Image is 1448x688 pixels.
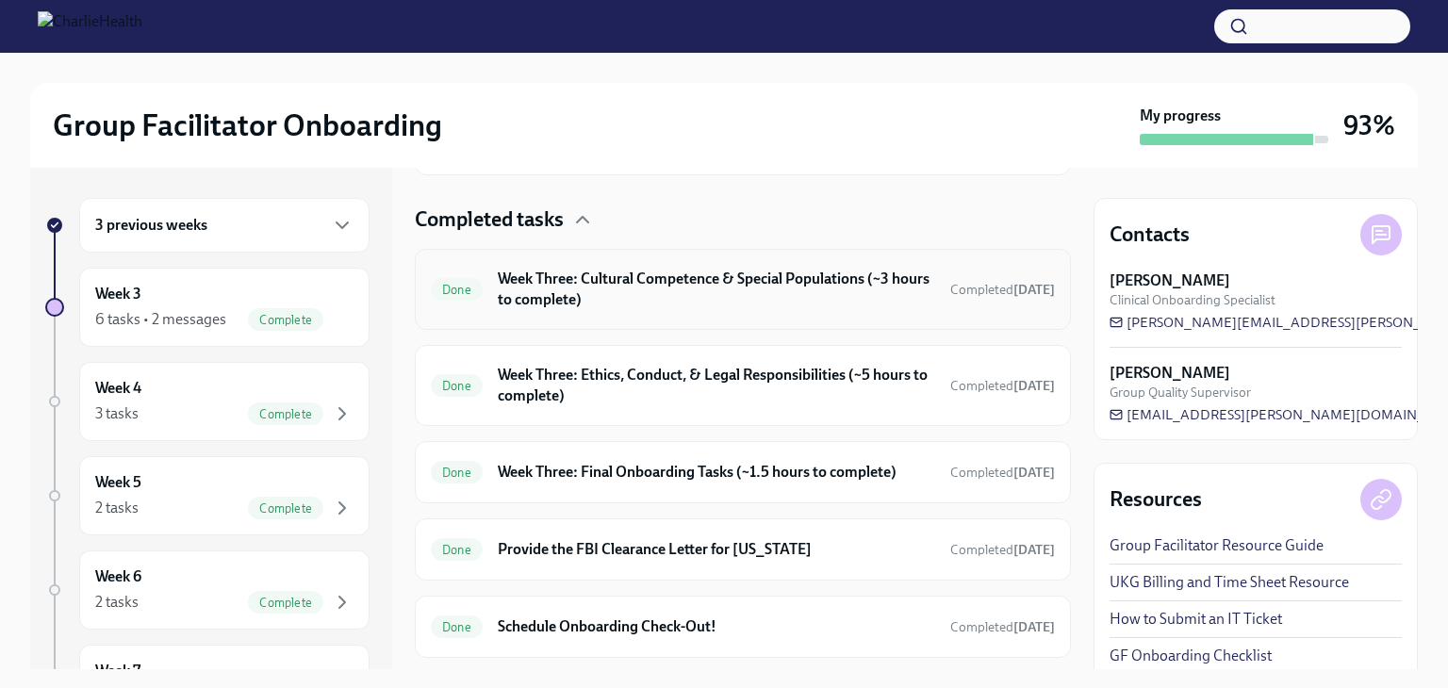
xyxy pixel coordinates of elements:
span: August 9th, 2025 10:04 [950,541,1055,559]
h2: Group Facilitator Onboarding [53,106,442,144]
a: Group Facilitator Resource Guide [1110,535,1324,556]
span: Completed [950,282,1055,298]
a: How to Submit an IT Ticket [1110,609,1282,630]
strong: [PERSON_NAME] [1110,270,1230,291]
div: 3 previous weeks [79,198,370,253]
h6: Provide the FBI Clearance Letter for [US_STATE] [498,539,935,560]
div: 2 tasks [95,498,139,518]
strong: [DATE] [1013,465,1055,481]
strong: [DATE] [1013,619,1055,635]
a: Week 36 tasks • 2 messagesComplete [45,268,370,347]
h6: 3 previous weeks [95,215,207,236]
a: Week 43 tasksComplete [45,362,370,441]
a: DoneWeek Three: Cultural Competence & Special Populations (~3 hours to complete)Completed[DATE] [431,265,1055,314]
a: DoneWeek Three: Final Onboarding Tasks (~1.5 hours to complete)Completed[DATE] [431,457,1055,487]
span: Done [431,620,483,634]
span: August 14th, 2025 10:21 [950,618,1055,636]
h4: Completed tasks [415,205,564,234]
a: GF Onboarding Checklist [1110,646,1272,666]
strong: [PERSON_NAME] [1110,363,1230,384]
span: Completed [950,378,1055,394]
div: 2 tasks [95,592,139,613]
h6: Week 6 [95,566,141,587]
span: Done [431,283,483,297]
span: Complete [248,596,323,610]
h6: Week 3 [95,284,141,304]
h4: Contacts [1110,221,1190,249]
a: UKG Billing and Time Sheet Resource [1110,572,1349,593]
h6: Week Three: Cultural Competence & Special Populations (~3 hours to complete) [498,269,935,310]
h6: Week Three: Final Onboarding Tasks (~1.5 hours to complete) [498,462,935,483]
span: Group Quality Supervisor [1110,384,1251,401]
span: Clinical Onboarding Specialist [1110,291,1275,309]
h3: 93% [1343,108,1395,142]
span: Done [431,543,483,557]
div: 6 tasks • 2 messages [95,309,226,330]
h6: Week Three: Ethics, Conduct, & Legal Responsibilities (~5 hours to complete) [498,365,935,406]
a: DoneWeek Three: Ethics, Conduct, & Legal Responsibilities (~5 hours to complete)Completed[DATE] [431,361,1055,410]
div: 3 tasks [95,403,139,424]
h6: Week 4 [95,378,141,399]
h6: Week 5 [95,472,141,493]
strong: [DATE] [1013,542,1055,558]
img: CharlieHealth [38,11,142,41]
span: August 13th, 2025 14:36 [950,377,1055,395]
span: Completed [950,619,1055,635]
span: Completed [950,542,1055,558]
a: DoneProvide the FBI Clearance Letter for [US_STATE]Completed[DATE] [431,534,1055,565]
div: Completed tasks [415,205,1071,234]
strong: [DATE] [1013,282,1055,298]
span: Done [431,466,483,480]
h6: Schedule Onboarding Check-Out! [498,616,935,637]
span: August 13th, 2025 15:25 [950,464,1055,482]
span: Complete [248,407,323,421]
a: Week 52 tasksComplete [45,456,370,535]
span: Complete [248,313,323,327]
a: Week 62 tasksComplete [45,550,370,630]
h6: Week 7 [95,661,140,681]
strong: [DATE] [1013,378,1055,394]
strong: My progress [1140,106,1221,126]
h4: Resources [1110,485,1202,514]
span: Done [431,379,483,393]
span: Complete [248,501,323,516]
a: DoneSchedule Onboarding Check-Out!Completed[DATE] [431,612,1055,642]
span: Completed [950,465,1055,481]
